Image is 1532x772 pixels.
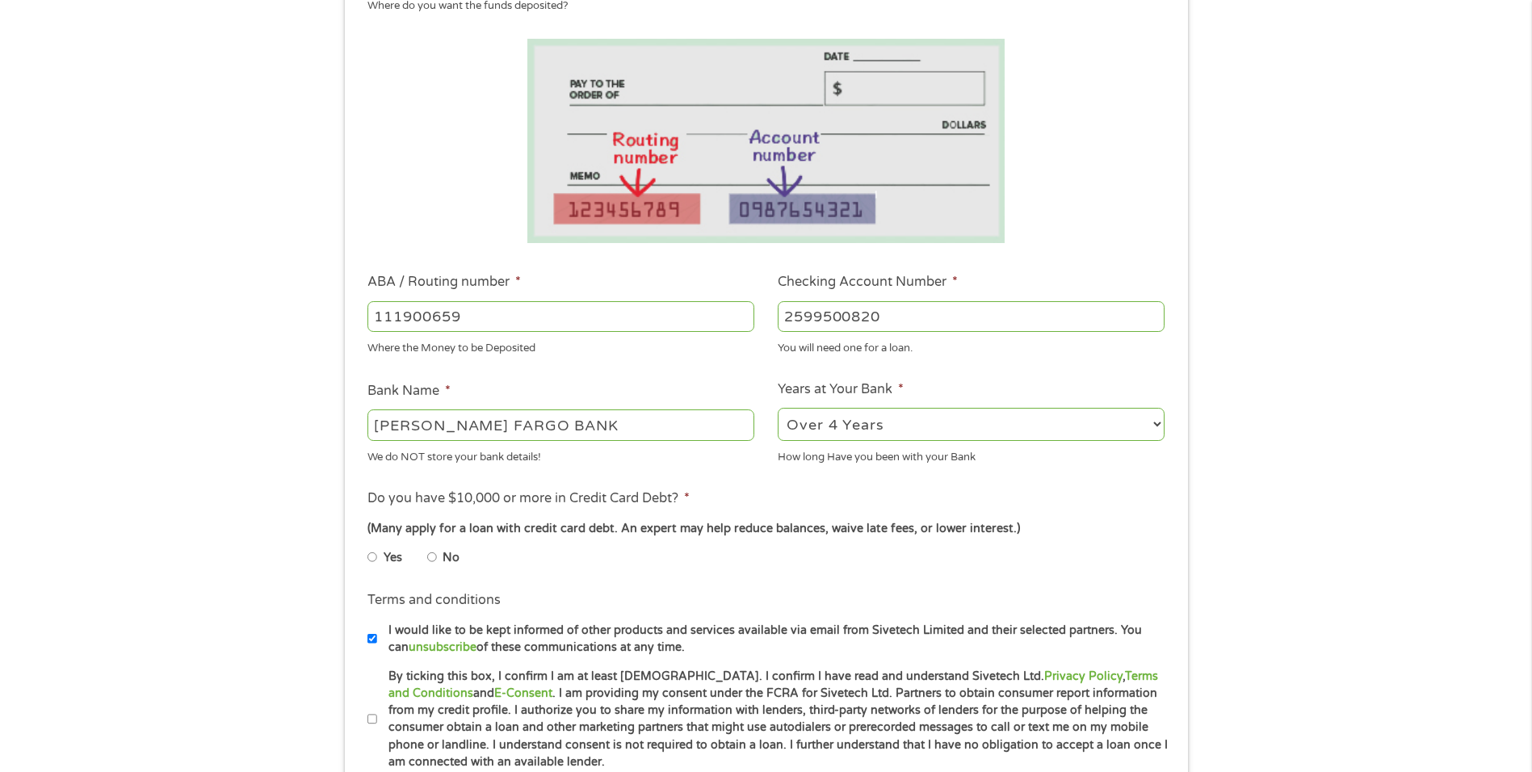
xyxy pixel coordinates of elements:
label: Terms and conditions [367,592,501,609]
label: I would like to be kept informed of other products and services available via email from Sivetech... [377,622,1169,657]
a: E-Consent [494,686,552,700]
a: unsubscribe [409,640,476,654]
label: Checking Account Number [778,274,958,291]
label: Bank Name [367,383,451,400]
div: How long Have you been with your Bank [778,443,1165,465]
label: By ticking this box, I confirm I am at least [DEMOGRAPHIC_DATA]. I confirm I have read and unders... [377,668,1169,771]
label: Years at Your Bank [778,381,904,398]
div: Where the Money to be Deposited [367,335,754,357]
a: Terms and Conditions [388,669,1158,700]
label: Yes [384,549,402,567]
label: ABA / Routing number [367,274,521,291]
div: We do NOT store your bank details! [367,443,754,465]
div: (Many apply for a loan with credit card debt. An expert may help reduce balances, waive late fees... [367,520,1164,538]
a: Privacy Policy [1044,669,1123,683]
label: Do you have $10,000 or more in Credit Card Debt? [367,490,690,507]
img: Routing number location [527,39,1005,243]
input: 345634636 [778,301,1165,332]
div: You will need one for a loan. [778,335,1165,357]
input: 263177916 [367,301,754,332]
label: No [443,549,460,567]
